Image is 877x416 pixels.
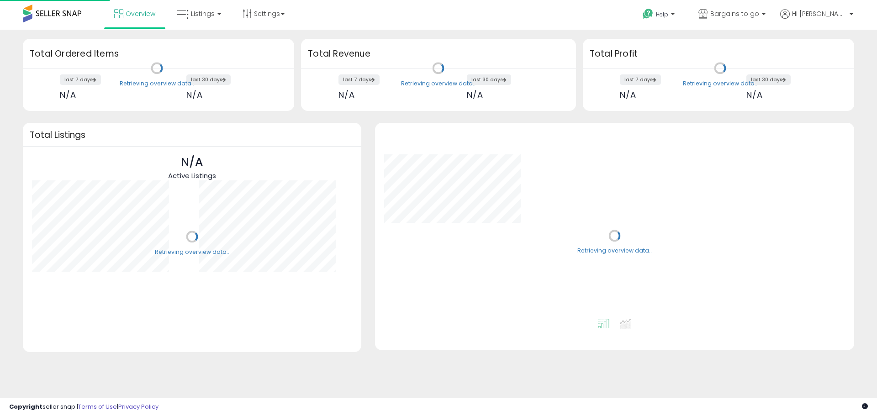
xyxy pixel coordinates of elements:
[78,402,117,411] a: Terms of Use
[792,9,847,18] span: Hi [PERSON_NAME]
[9,403,158,411] div: seller snap | |
[118,402,158,411] a: Privacy Policy
[642,8,654,20] i: Get Help
[120,79,194,88] div: Retrieving overview data..
[656,11,668,18] span: Help
[155,248,229,256] div: Retrieving overview data..
[780,9,853,30] a: Hi [PERSON_NAME]
[401,79,475,88] div: Retrieving overview data..
[191,9,215,18] span: Listings
[577,247,652,255] div: Retrieving overview data..
[126,9,155,18] span: Overview
[635,1,684,30] a: Help
[710,9,759,18] span: Bargains to go
[9,402,42,411] strong: Copyright
[683,79,757,88] div: Retrieving overview data..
